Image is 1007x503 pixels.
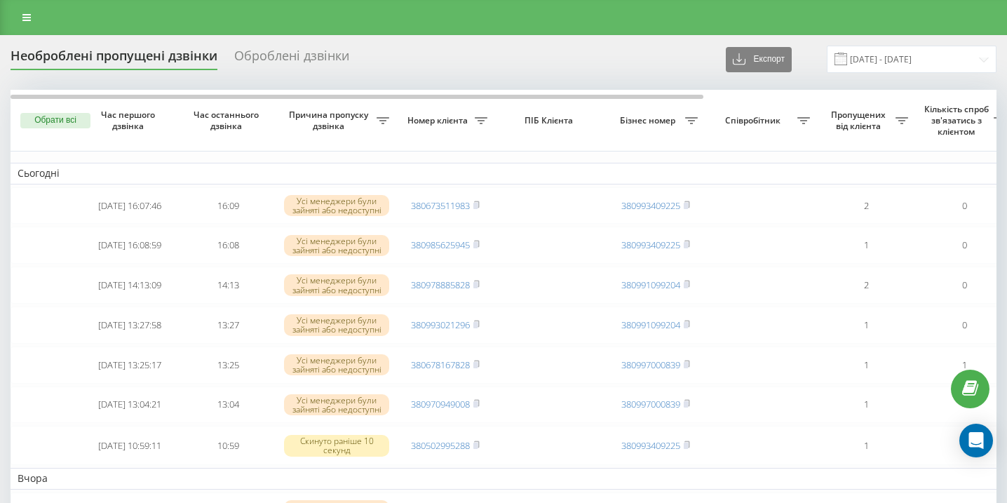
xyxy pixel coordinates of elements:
[824,109,896,131] span: Пропущених від клієнта
[81,387,179,424] td: [DATE] 13:04:21
[621,398,680,410] a: 380997000839
[621,358,680,371] a: 380997000839
[284,235,389,256] div: Усі менеджери були зайняті або недоступні
[621,318,680,331] a: 380991099204
[179,426,277,465] td: 10:59
[284,354,389,375] div: Усі менеджери були зайняті або недоступні
[506,115,595,126] span: ПІБ Клієнта
[81,187,179,224] td: [DATE] 16:07:46
[284,109,377,131] span: Причина пропуску дзвінка
[726,47,792,72] button: Експорт
[403,115,475,126] span: Номер клієнта
[411,439,470,452] a: 380502995288
[179,387,277,424] td: 13:04
[817,387,915,424] td: 1
[817,227,915,264] td: 1
[614,115,685,126] span: Бізнес номер
[411,239,470,251] a: 380985625945
[81,227,179,264] td: [DATE] 16:08:59
[284,274,389,295] div: Усі менеджери були зайняті або недоступні
[11,48,217,70] div: Необроблені пропущені дзвінки
[20,113,90,128] button: Обрати всі
[621,439,680,452] a: 380993409225
[959,424,993,457] div: Open Intercom Messenger
[190,109,266,131] span: Час останнього дзвінка
[411,358,470,371] a: 380678167828
[284,314,389,335] div: Усі менеджери були зайняті або недоступні
[621,239,680,251] a: 380993409225
[284,195,389,216] div: Усі менеджери були зайняті або недоступні
[817,187,915,224] td: 2
[81,347,179,384] td: [DATE] 13:25:17
[179,267,277,304] td: 14:13
[411,279,470,291] a: 380978885828
[817,267,915,304] td: 2
[234,48,349,70] div: Оброблені дзвінки
[179,227,277,264] td: 16:08
[411,199,470,212] a: 380673511983
[284,435,389,456] div: Скинуто раніше 10 секунд
[922,104,994,137] span: Кількість спроб зв'язатись з клієнтом
[81,426,179,465] td: [DATE] 10:59:11
[621,199,680,212] a: 380993409225
[81,267,179,304] td: [DATE] 14:13:09
[92,109,168,131] span: Час першого дзвінка
[411,318,470,331] a: 380993021296
[179,347,277,384] td: 13:25
[284,394,389,415] div: Усі менеджери були зайняті або недоступні
[817,347,915,384] td: 1
[411,398,470,410] a: 380970949008
[179,307,277,344] td: 13:27
[179,187,277,224] td: 16:09
[817,307,915,344] td: 1
[81,307,179,344] td: [DATE] 13:27:58
[817,426,915,465] td: 1
[621,279,680,291] a: 380991099204
[712,115,797,126] span: Співробітник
